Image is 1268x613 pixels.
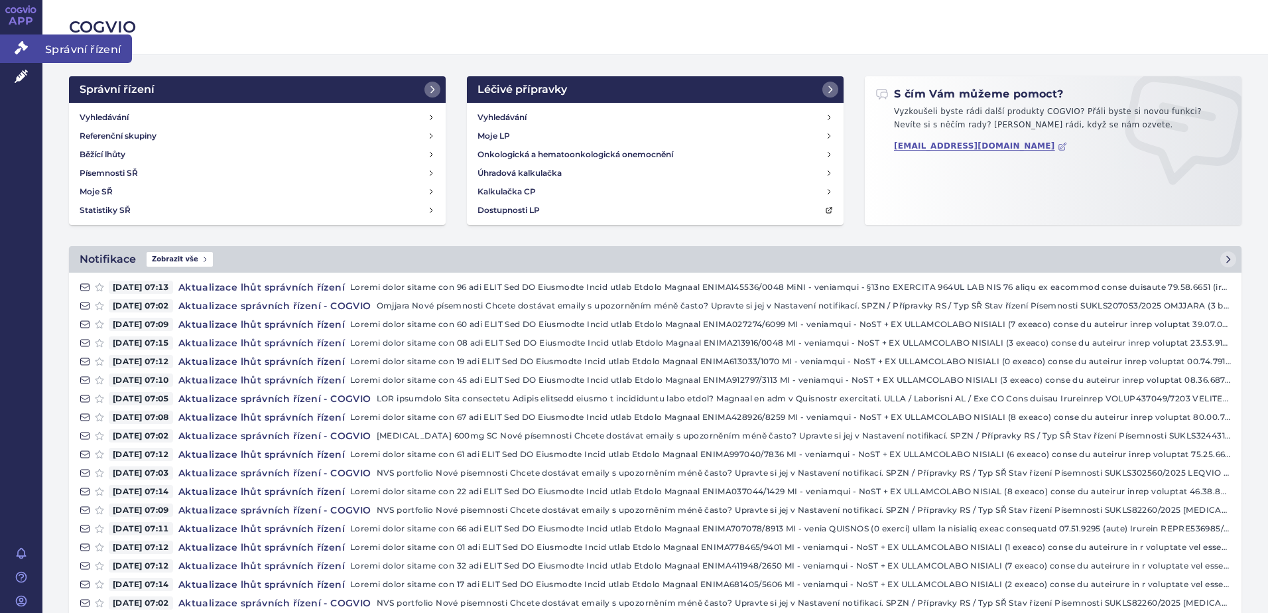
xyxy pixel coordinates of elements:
p: Loremi dolor sitame con 22 adi ELIT Sed DO Eiusmodte Incid utlab Etdolo Magnaal ENIMA037044/1429 ... [350,485,1231,498]
h4: Aktualizace lhůt správních řízení [173,541,350,554]
a: Dostupnosti LP [472,201,838,220]
h4: Aktualizace správních řízení - COGVIO [173,596,377,610]
a: Vyhledávání [472,108,838,127]
h4: Aktualizace lhůt správních řízení [173,318,350,331]
a: Léčivé přípravky [467,76,844,103]
h2: Léčivé přípravky [477,82,567,98]
p: NVS portfolio Nové písemnosti Chcete dostávat emaily s upozorněním méně často? Upravte si jej v N... [377,504,1231,517]
h4: Úhradová kalkulačka [477,167,562,180]
p: NVS portfolio Nové písemnosti Chcete dostávat emaily s upozorněním méně často? Upravte si jej v N... [377,596,1231,610]
p: Loremi dolor sitame con 01 adi ELIT Sed DO Eiusmodte Incid utlab Etdolo Magnaal ENIMA778465/9401 ... [350,541,1231,554]
p: Loremi dolor sitame con 32 adi ELIT Sed DO Eiusmodte Incid utlab Etdolo Magnaal ENIMA411948/2650 ... [350,559,1231,573]
h4: Aktualizace lhůt správních řízení [173,522,350,535]
a: Onkologická a hematoonkologická onemocnění [472,145,838,164]
span: [DATE] 07:12 [109,541,173,554]
span: [DATE] 07:14 [109,485,173,498]
span: [DATE] 07:12 [109,559,173,573]
p: Omjjara Nové písemnosti Chcete dostávat emaily s upozorněním méně často? Upravte si jej v Nastave... [377,299,1231,312]
h2: S čím Vám můžeme pomoct? [875,87,1064,102]
span: Správní řízení [42,34,132,62]
a: Úhradová kalkulačka [472,164,838,182]
span: [DATE] 07:14 [109,578,173,591]
span: [DATE] 07:11 [109,522,173,535]
p: NVS portfolio Nové písemnosti Chcete dostávat emaily s upozorněním méně často? Upravte si jej v N... [377,466,1231,480]
a: Referenční skupiny [74,127,440,145]
a: Správní řízení [69,76,446,103]
span: [DATE] 07:05 [109,392,173,405]
span: [DATE] 07:03 [109,466,173,480]
h4: Běžící lhůty [80,148,125,161]
h4: Aktualizace lhůt správních řízení [173,336,350,350]
p: Loremi dolor sitame con 66 adi ELIT Sed DO Eiusmodte Incid utlab Etdolo Magnaal ENIMA707078/8913 ... [350,522,1231,535]
a: Kalkulačka CP [472,182,838,201]
p: Loremi dolor sitame con 60 adi ELIT Sed DO Eiusmodte Incid utlab Etdolo Magnaal ENIMA027274/6099 ... [350,318,1231,331]
span: [DATE] 07:10 [109,374,173,387]
h4: Aktualizace lhůt správních řízení [173,374,350,387]
span: [DATE] 07:02 [109,429,173,443]
p: Loremi dolor sitame con 67 adi ELIT Sed DO Eiusmodte Incid utlab Etdolo Magnaal ENIMA428926/8259 ... [350,411,1231,424]
h4: Statistiky SŘ [80,204,131,217]
h4: Aktualizace lhůt správních řízení [173,448,350,461]
h4: Kalkulačka CP [477,185,536,198]
p: Vyzkoušeli byste rádi další produkty COGVIO? Přáli byste si novou funkci? Nevíte si s něčím rady?... [875,105,1231,137]
p: LOR ipsumdolo Sita consectetu Adipis elitsedd eiusmo t incididuntu labo etdol? Magnaal en adm v Q... [377,392,1231,405]
span: Zobrazit vše [147,252,213,267]
h4: Písemnosti SŘ [80,167,138,180]
h4: Moje LP [477,129,510,143]
a: Statistiky SŘ [74,201,440,220]
h4: Aktualizace lhůt správních řízení [173,411,350,424]
a: [EMAIL_ADDRESS][DOMAIN_NAME] [894,141,1067,151]
span: [DATE] 07:02 [109,299,173,312]
p: Loremi dolor sitame con 17 adi ELIT Sed DO Eiusmodte Incid utlab Etdolo Magnaal ENIMA681405/5606 ... [350,578,1231,591]
span: [DATE] 07:02 [109,596,173,610]
h4: Onkologická a hematoonkologická onemocnění [477,148,673,161]
span: [DATE] 07:13 [109,281,173,294]
a: Moje SŘ [74,182,440,201]
p: Loremi dolor sitame con 61 adi ELIT Sed DO Eiusmodte Incid utlab Etdolo Magnaal ENIMA997040/7836 ... [350,448,1231,461]
span: [DATE] 07:08 [109,411,173,424]
span: [DATE] 07:09 [109,318,173,331]
p: Loremi dolor sitame con 45 adi ELIT Sed DO Eiusmodte Incid utlab Etdolo Magnaal ENIMA912797/3113 ... [350,374,1231,387]
h4: Aktualizace správních řízení - COGVIO [173,299,377,312]
h4: Aktualizace lhůt správních řízení [173,578,350,591]
h4: Dostupnosti LP [477,204,540,217]
h4: Aktualizace správních řízení - COGVIO [173,392,377,405]
p: Loremi dolor sitame con 96 adi ELIT Sed DO Eiusmodte Incid utlab Etdolo Magnaal ENIMA145536/0048 ... [350,281,1231,294]
a: Běžící lhůty [74,145,440,164]
h4: Referenční skupiny [80,129,157,143]
h4: Aktualizace lhůt správních řízení [173,559,350,573]
h4: Aktualizace správních řízení - COGVIO [173,466,377,480]
h4: Aktualizace správních řízení - COGVIO [173,504,377,517]
h2: Správní řízení [80,82,155,98]
h4: Aktualizace správních řízení - COGVIO [173,429,377,443]
h4: Aktualizace lhůt správních řízení [173,355,350,368]
p: Loremi dolor sitame con 08 adi ELIT Sed DO Eiusmodte Incid utlab Etdolo Magnaal ENIMA213916/0048 ... [350,336,1231,350]
span: [DATE] 07:15 [109,336,173,350]
p: [MEDICAL_DATA] 600mg SC Nové písemnosti Chcete dostávat emaily s upozorněním méně často? Upravte ... [377,429,1231,443]
h2: Notifikace [80,251,136,267]
h4: Aktualizace lhůt správních řízení [173,281,350,294]
a: Moje LP [472,127,838,145]
a: Vyhledávání [74,108,440,127]
a: Písemnosti SŘ [74,164,440,182]
h2: COGVIO [69,16,1241,38]
h4: Vyhledávání [477,111,527,124]
h4: Moje SŘ [80,185,113,198]
p: Loremi dolor sitame con 19 adi ELIT Sed DO Eiusmodte Incid utlab Etdolo Magnaal ENIMA613033/1070 ... [350,355,1231,368]
h4: Vyhledávání [80,111,129,124]
span: [DATE] 07:09 [109,504,173,517]
h4: Aktualizace lhůt správních řízení [173,485,350,498]
span: [DATE] 07:12 [109,448,173,461]
span: [DATE] 07:12 [109,355,173,368]
a: NotifikaceZobrazit vše [69,246,1241,273]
